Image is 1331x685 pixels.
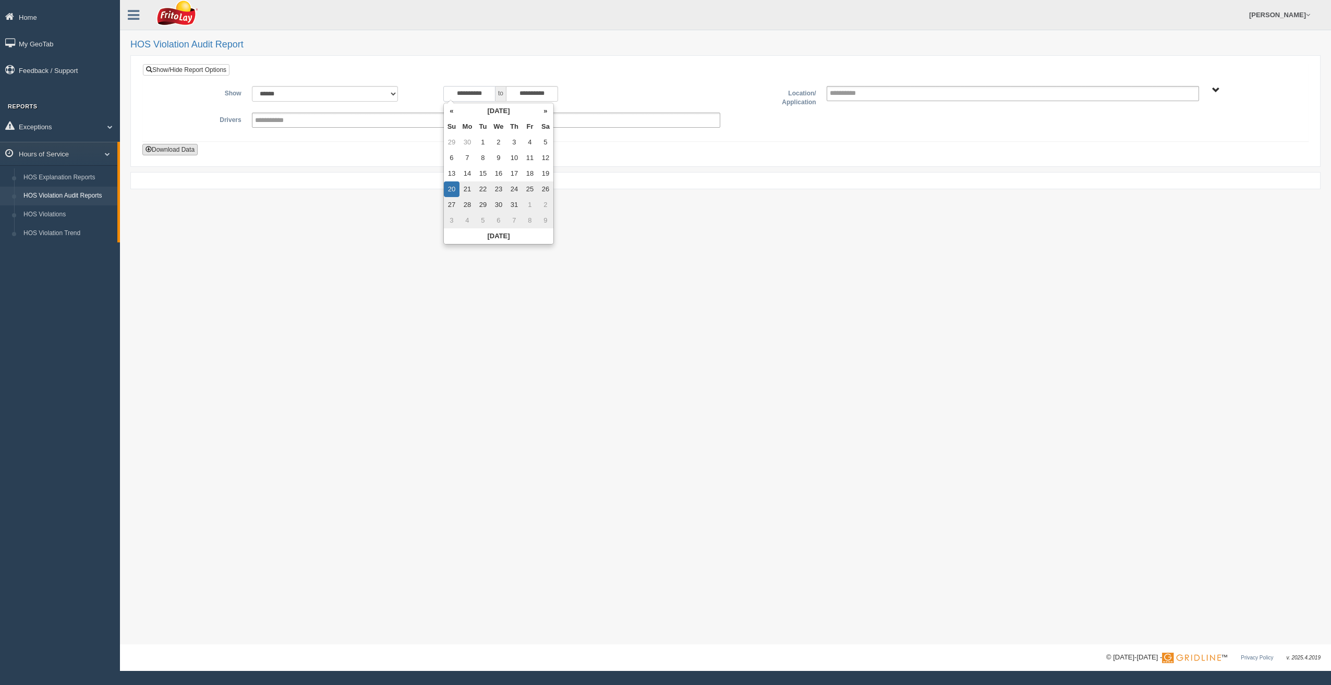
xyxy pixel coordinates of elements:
td: 10 [506,150,522,166]
td: 6 [444,150,459,166]
td: 20 [444,181,459,197]
td: 2 [538,197,553,213]
td: 19 [538,166,553,181]
td: 30 [459,134,475,150]
img: Gridline [1162,653,1221,663]
th: Th [506,119,522,134]
td: 6 [491,213,506,228]
th: » [538,103,553,119]
th: Sa [538,119,553,134]
td: 27 [444,197,459,213]
th: Fr [522,119,538,134]
td: 23 [491,181,506,197]
a: HOS Violations [19,205,117,224]
th: Su [444,119,459,134]
label: Show [151,86,247,99]
label: Location/ Application [725,86,821,107]
td: 9 [491,150,506,166]
th: Tu [475,119,491,134]
th: « [444,103,459,119]
th: Mo [459,119,475,134]
td: 29 [475,197,491,213]
th: We [491,119,506,134]
td: 15 [475,166,491,181]
span: to [495,86,506,102]
td: 22 [475,181,491,197]
td: 21 [459,181,475,197]
th: [DATE] [444,228,553,244]
div: © [DATE]-[DATE] - ™ [1106,652,1321,663]
td: 25 [522,181,538,197]
td: 1 [475,134,491,150]
td: 18 [522,166,538,181]
td: 3 [444,213,459,228]
td: 1 [522,197,538,213]
td: 12 [538,150,553,166]
td: 5 [538,134,553,150]
a: Show/Hide Report Options [143,64,229,76]
td: 24 [506,181,522,197]
a: Privacy Policy [1241,655,1273,660]
h2: HOS Violation Audit Report [130,40,1321,50]
td: 13 [444,166,459,181]
a: HOS Violation Trend [19,224,117,243]
td: 4 [522,134,538,150]
td: 7 [506,213,522,228]
button: Download Data [142,144,198,155]
td: 29 [444,134,459,150]
td: 30 [491,197,506,213]
a: HOS Violation Audit Reports [19,187,117,205]
td: 3 [506,134,522,150]
td: 8 [522,213,538,228]
td: 16 [491,166,506,181]
td: 7 [459,150,475,166]
a: HOS Explanation Reports [19,168,117,187]
td: 4 [459,213,475,228]
label: Drivers [151,113,247,125]
td: 5 [475,213,491,228]
td: 28 [459,197,475,213]
th: [DATE] [459,103,538,119]
td: 26 [538,181,553,197]
span: v. 2025.4.2019 [1287,655,1321,660]
td: 31 [506,197,522,213]
td: 8 [475,150,491,166]
td: 17 [506,166,522,181]
td: 14 [459,166,475,181]
td: 2 [491,134,506,150]
td: 11 [522,150,538,166]
td: 9 [538,213,553,228]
